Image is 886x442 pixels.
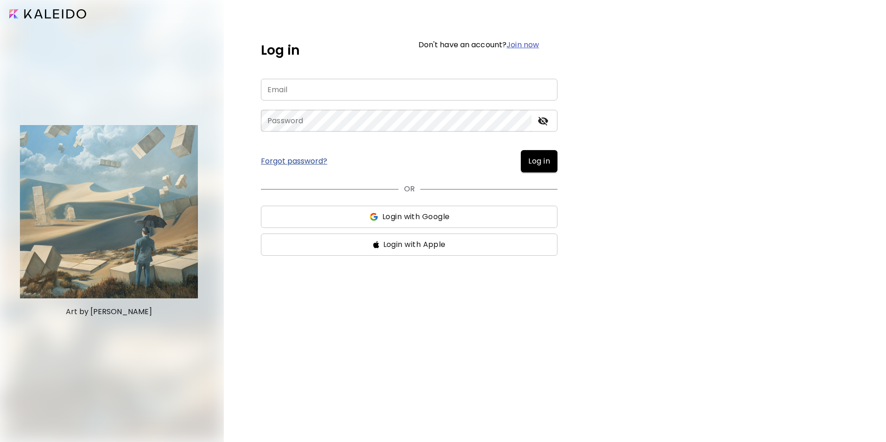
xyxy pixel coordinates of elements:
[261,234,557,256] button: ssLogin with Apple
[535,113,551,129] button: toggle password visibility
[261,206,557,228] button: ssLogin with Google
[418,41,539,49] h6: Don't have an account?
[521,150,557,172] button: Log in
[373,241,380,248] img: ss
[261,41,300,60] h5: Log in
[404,183,415,195] p: OR
[261,158,327,165] a: Forgot password?
[383,239,446,250] span: Login with Apple
[506,39,539,50] a: Join now
[369,212,379,221] img: ss
[382,211,450,222] span: Login with Google
[528,156,550,167] span: Log in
